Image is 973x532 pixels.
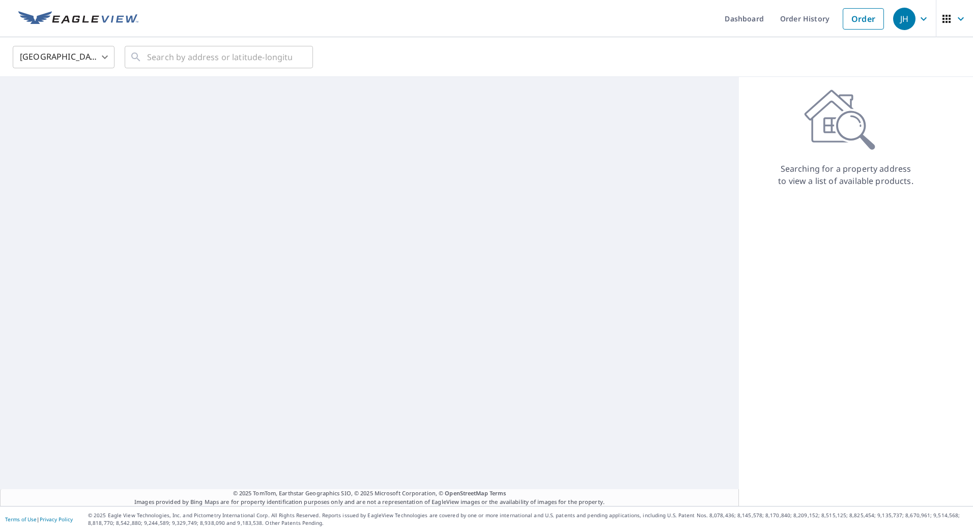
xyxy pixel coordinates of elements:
a: Order [843,8,884,30]
input: Search by address or latitude-longitude [147,43,292,71]
div: JH [893,8,915,30]
div: [GEOGRAPHIC_DATA] [13,43,115,71]
p: © 2025 Eagle View Technologies, Inc. and Pictometry International Corp. All Rights Reserved. Repo... [88,512,968,527]
p: Searching for a property address to view a list of available products. [778,163,914,187]
a: Terms [490,489,506,497]
p: | [5,516,73,522]
a: Terms of Use [5,516,37,523]
a: OpenStreetMap [445,489,488,497]
a: Privacy Policy [40,516,73,523]
img: EV Logo [18,11,138,26]
span: © 2025 TomTom, Earthstar Geographics SIO, © 2025 Microsoft Corporation, © [233,489,506,498]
